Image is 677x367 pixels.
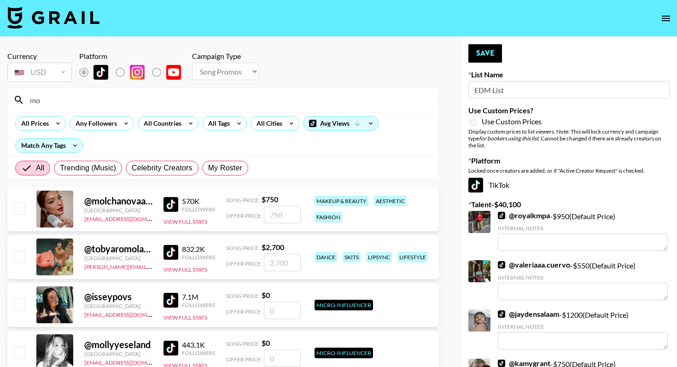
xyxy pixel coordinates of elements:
div: Currency [7,52,72,61]
button: open drawer [657,9,675,28]
span: Song Price: [226,245,260,251]
strong: $ 0 [262,291,270,299]
div: dance [315,252,337,262]
a: [PERSON_NAME][EMAIL_ADDRESS][DOMAIN_NAME] [84,262,221,270]
img: TikTok [498,212,505,219]
div: Match Any Tags [16,139,82,152]
input: Search by User Name [24,93,433,107]
div: @ mollyyeseland [84,339,152,350]
span: My Roster [208,163,242,174]
a: [EMAIL_ADDRESS][DOMAIN_NAME] [84,357,177,366]
span: Offer Price: [226,356,262,363]
img: Grail Talent [7,6,99,29]
img: TikTok [498,310,505,318]
div: Micro-Influencer [315,348,373,358]
div: 832.2K [182,245,215,254]
div: Followers [182,206,215,213]
img: TikTok [93,65,108,80]
span: Song Price: [226,292,260,299]
div: makeup & beauty [315,196,368,206]
div: aesthetic [374,196,407,206]
div: 443.1K [182,340,215,350]
span: Trending (Music) [60,163,116,174]
span: Offer Price: [226,212,262,219]
img: TikTok [498,360,505,367]
input: 0 [264,302,301,319]
em: for bookers using this list [479,135,538,142]
label: Talent - $ 40,100 [468,200,670,209]
div: USD [9,64,70,81]
span: Song Price: [226,197,260,204]
div: - $ 950 (Default Price) [498,211,668,251]
div: Campaign Type [192,52,259,61]
div: Locked once creators are added, or if "Active Creator Request" is checked. [468,167,670,174]
div: @ molchanovaasmr [84,195,152,207]
div: [GEOGRAPHIC_DATA] [84,255,152,262]
div: Micro-Influencer [315,300,373,310]
div: TikTok [468,178,670,192]
div: skits [343,252,361,262]
img: TikTok [498,261,505,268]
div: Platform [79,52,188,61]
label: List Name [468,70,670,79]
div: Avg Views [303,117,378,130]
span: Song Price: [226,340,260,347]
div: Followers [182,302,215,309]
label: Platform [468,156,670,165]
a: @valeriaaa.cuervo [498,260,570,269]
span: Use Custom Prices [482,117,542,126]
div: Internal Notes: [498,323,668,330]
img: TikTok [468,178,483,192]
div: [GEOGRAPHIC_DATA] [84,207,152,214]
a: [EMAIL_ADDRESS][DOMAIN_NAME] [84,214,177,222]
div: Display custom prices to list viewers. Note: This will lock currency and campaign type . Cannot b... [468,128,670,149]
div: 7.1M [182,292,215,302]
span: Offer Price: [226,308,262,315]
div: Remove selected talent to change your currency [7,61,72,84]
div: Internal Notes: [498,274,668,281]
a: @royalkmpa [498,211,550,220]
div: [GEOGRAPHIC_DATA] [84,350,152,357]
img: Instagram [130,65,145,80]
img: TikTok [163,341,178,355]
div: Internal Notes: [498,225,668,232]
div: Followers [182,254,215,261]
div: lifestyle [397,252,428,262]
button: View Full Stats [163,218,207,225]
img: TikTok [163,245,178,260]
div: [GEOGRAPHIC_DATA] [84,303,152,309]
input: 2,700 [264,254,301,271]
input: 0 [264,350,301,367]
div: @ isseypovs [84,291,152,303]
div: fashion [315,212,342,222]
img: TikTok [163,293,178,308]
div: All Tags [203,117,232,130]
button: View Full Stats [163,314,207,321]
a: @jaydensalaam [498,309,559,319]
div: - $ 1200 (Default Price) [498,309,668,350]
span: Offer Price: [226,260,262,267]
input: 750 [264,206,301,223]
div: lipsync [366,252,392,262]
div: All Prices [16,117,51,130]
img: TikTok [163,197,178,212]
div: Any Followers [70,117,119,130]
div: Followers [182,350,215,356]
img: YouTube [166,65,181,80]
div: 570K [182,197,215,206]
button: Save [468,44,502,63]
a: [EMAIL_ADDRESS][DOMAIN_NAME] [84,309,177,318]
strong: $ 2,700 [262,243,284,251]
button: View Full Stats [163,266,207,273]
div: @ tobyaromolaran [84,243,152,255]
div: Remove selected talent to change platforms [79,63,188,82]
label: Use Custom Prices? [468,106,670,115]
div: All Countries [138,117,183,130]
span: All [36,163,44,174]
span: Celebrity Creators [132,163,193,174]
strong: $ 0 [262,338,270,347]
div: - $ 550 (Default Price) [498,260,668,300]
strong: $ 750 [262,195,278,204]
div: All Cities [251,117,284,130]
